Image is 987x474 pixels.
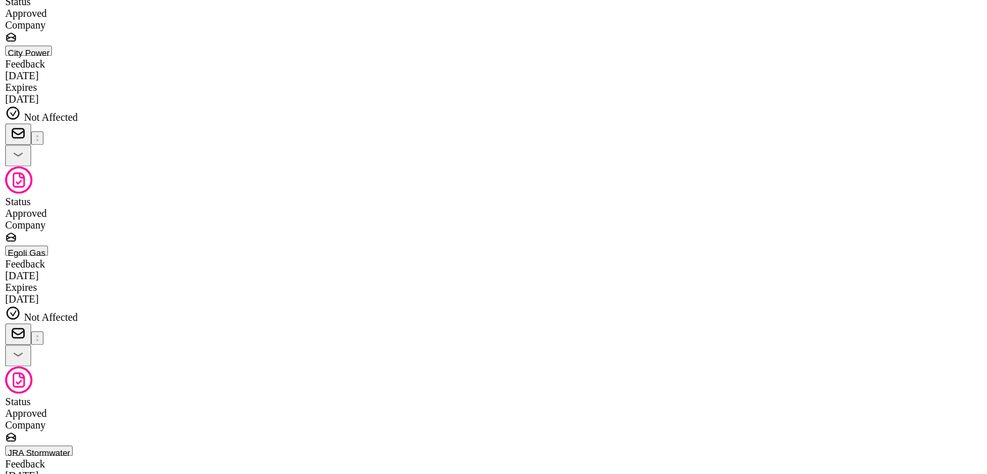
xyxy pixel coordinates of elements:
button: City Power [5,45,52,56]
span: Not Affected [21,312,78,323]
span: Status [5,196,30,207]
span: Approved [5,408,47,419]
div: Egoli Gas [8,248,45,258]
span: Feedback [5,258,45,269]
span: Company [5,419,45,430]
span: [DATE] [5,94,39,105]
span: Company [5,19,45,31]
span: Expires [5,82,37,93]
span: Feedback [5,458,45,469]
button: JRA Stormwater [5,445,73,456]
div: City Power [8,48,49,58]
div: JRA Stormwater [8,448,70,458]
span: Expires [5,282,37,293]
span: Approved [5,208,47,219]
button: Egoli Gas [5,245,48,256]
span: Not Affected [21,112,78,123]
span: [DATE] [5,70,39,81]
span: Approved [5,8,47,19]
span: [DATE] [5,270,39,281]
span: [DATE] [5,293,39,305]
span: Company [5,219,45,231]
span: Feedback [5,58,45,69]
span: Status [5,396,30,407]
